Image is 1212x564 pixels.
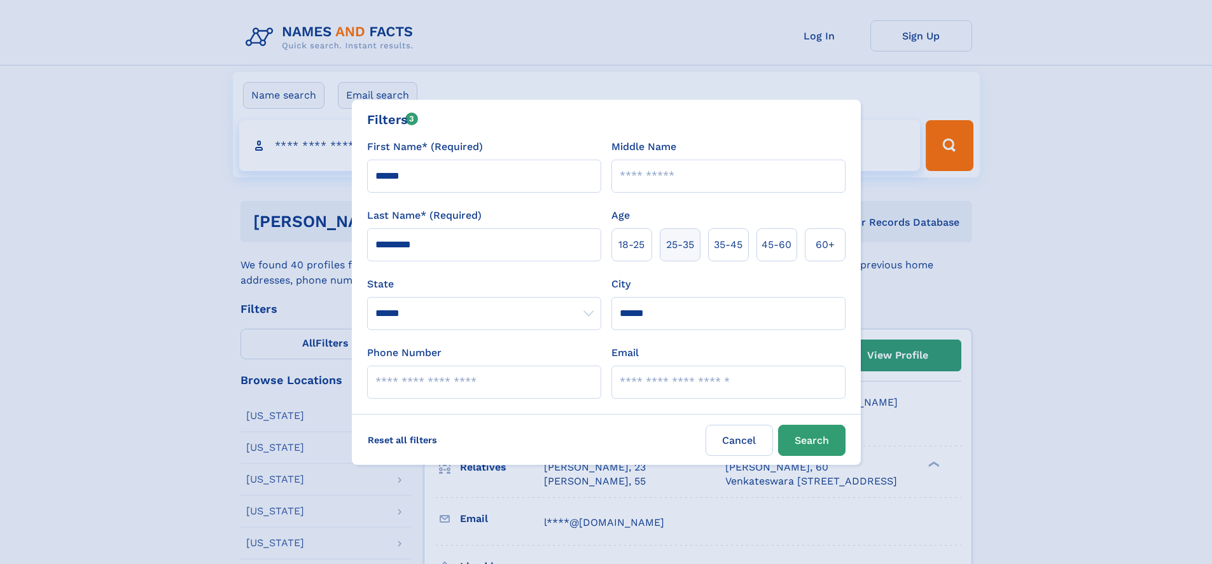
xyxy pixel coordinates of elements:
[666,237,694,252] span: 25‑35
[611,277,630,292] label: City
[611,345,639,361] label: Email
[618,237,644,252] span: 18‑25
[367,110,419,129] div: Filters
[714,237,742,252] span: 35‑45
[816,237,835,252] span: 60+
[611,139,676,155] label: Middle Name
[367,208,482,223] label: Last Name* (Required)
[359,425,445,455] label: Reset all filters
[778,425,846,456] button: Search
[611,208,630,223] label: Age
[706,425,773,456] label: Cancel
[367,345,442,361] label: Phone Number
[367,139,483,155] label: First Name* (Required)
[762,237,791,252] span: 45‑60
[367,277,601,292] label: State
